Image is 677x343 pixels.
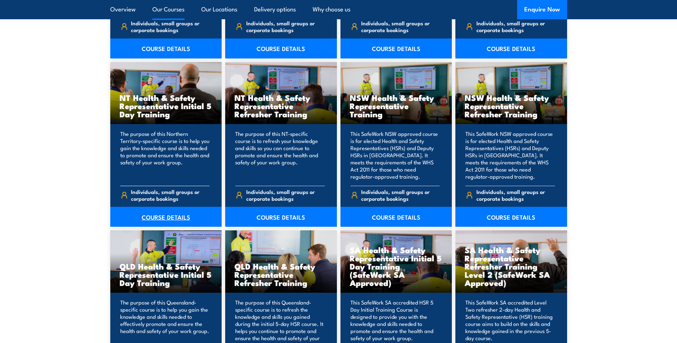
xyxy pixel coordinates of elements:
[246,188,325,202] span: Individuals, small groups or corporate bookings
[455,39,567,58] a: COURSE DETAILS
[234,93,328,118] h3: NT Health & Safety Representative Refresher Training
[340,207,452,227] a: COURSE DETAILS
[465,130,555,180] p: This SafeWork NSW approved course is for elected Health and Safety Representatives (HSRs) and Dep...
[476,20,555,33] span: Individuals, small groups or corporate bookings
[455,207,567,227] a: COURSE DETAILS
[225,207,337,227] a: COURSE DETAILS
[234,262,328,287] h3: QLD Health & Safety Representative Refresher Training
[235,130,325,180] p: The purpose of this NT-specific course is to refresh your knowledge and skills so you can continu...
[465,93,558,118] h3: NSW Health & Safety Representative Refresher Training
[476,188,555,202] span: Individuals, small groups or corporate bookings
[110,39,222,58] a: COURSE DETAILS
[225,39,337,58] a: COURSE DETAILS
[340,39,452,58] a: COURSE DETAILS
[120,130,210,180] p: The purpose of this Northern Territory-specific course is to help you gain the knowledge and skil...
[131,20,209,33] span: Individuals, small groups or corporate bookings
[350,130,440,180] p: This SafeWork NSW approved course is for elected Health and Safety Representatives (HSRs) and Dep...
[465,246,558,287] h3: SA Health & Safety Representative Refresher Training Level 2 (SafeWork SA Approved)
[350,93,443,118] h3: NSW Health & Safety Representative Training
[120,262,213,287] h3: QLD Health & Safety Representative Initial 5 Day Training
[131,188,209,202] span: Individuals, small groups or corporate bookings
[350,246,443,287] h3: SA Health & Safety Representative Initial 5 Day Training (SafeWork SA Approved)
[361,20,440,33] span: Individuals, small groups or corporate bookings
[246,20,325,33] span: Individuals, small groups or corporate bookings
[110,207,222,227] a: COURSE DETAILS
[120,93,213,118] h3: NT Health & Safety Representative Initial 5 Day Training
[361,188,440,202] span: Individuals, small groups or corporate bookings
